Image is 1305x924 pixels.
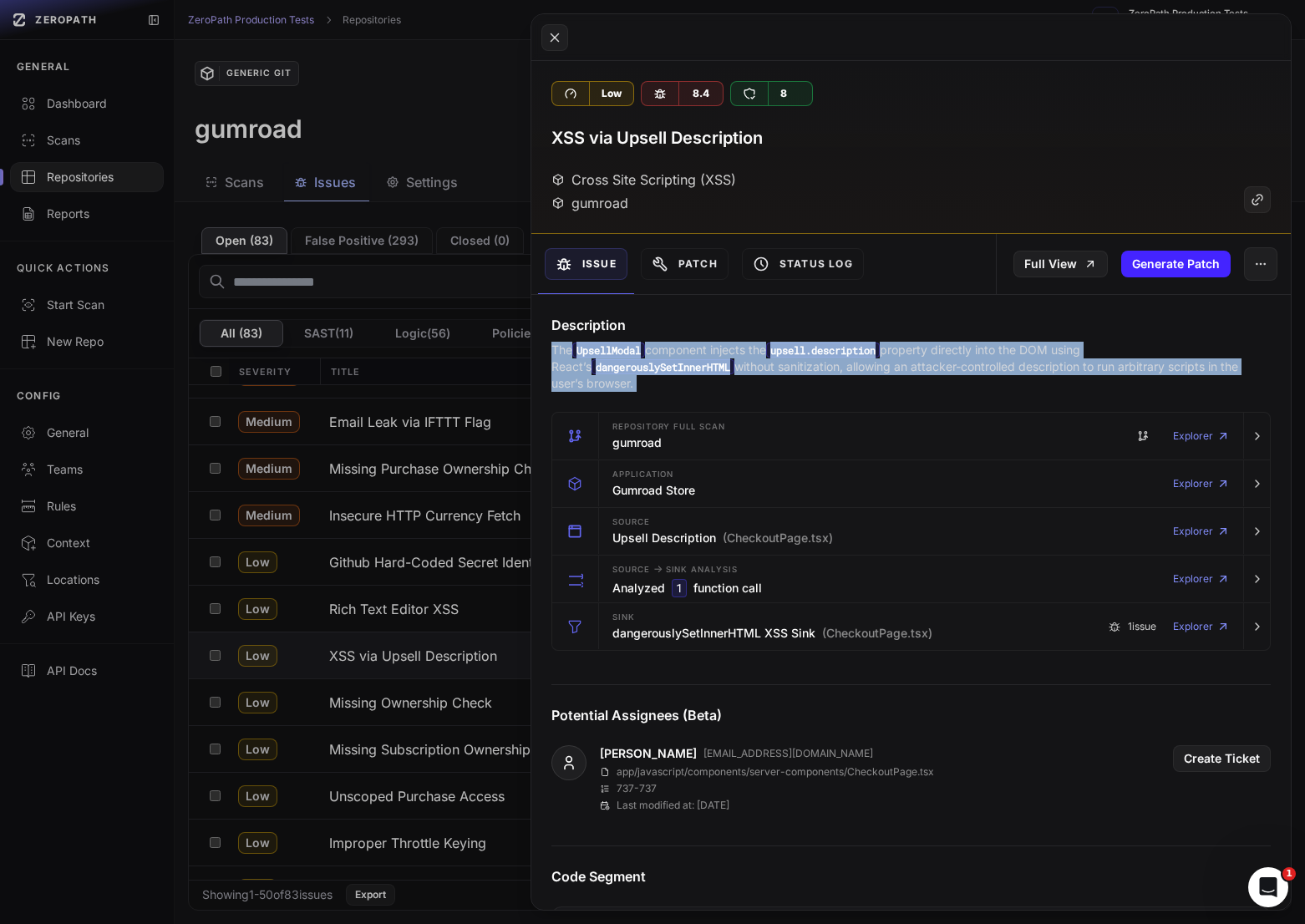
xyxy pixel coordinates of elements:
h3: Upsell Description [612,530,833,546]
button: Create Ticket [1173,745,1271,772]
h3: Gumroad Store [612,482,695,499]
h3: Analyzed function call [612,579,762,597]
button: Source Upsell Description (CheckoutPage.tsx) Explorer [552,508,1270,555]
button: Generate Patch [1121,251,1231,277]
button: Repository Full scan gumroad Explorer [552,413,1270,459]
h4: Code Segment [551,866,1271,886]
span: (CheckoutPage.tsx) [723,530,833,546]
span: Repository Full scan [612,423,725,431]
span: -> [653,562,663,575]
span: Application [612,470,674,479]
button: Issue [545,248,627,280]
a: Explorer [1173,515,1230,548]
button: Source -> Sink Analysis Analyzed 1 function call Explorer [552,556,1270,602]
a: Full View [1013,251,1108,277]
span: 1 [1282,867,1296,881]
code: UpsellModal [572,343,645,358]
span: Source [612,518,650,526]
span: 1 issue [1128,620,1156,633]
a: Explorer [1173,610,1230,643]
h4: Description [551,315,1271,335]
div: gumroad [551,193,628,213]
button: Patch [641,248,729,280]
p: [EMAIL_ADDRESS][DOMAIN_NAME] [703,747,873,760]
code: upsell.description [766,343,880,358]
p: app/javascript/components/server-components/CheckoutPage.tsx [617,765,934,779]
p: Last modified at: [DATE] [617,799,729,812]
a: Explorer [1173,419,1230,453]
h3: dangerouslySetInnerHTML XSS Sink [612,625,932,642]
a: [PERSON_NAME] [600,745,697,762]
span: (CheckoutPage.tsx) [822,625,932,642]
button: Application Gumroad Store Explorer [552,460,1270,507]
h4: Potential Assignees (Beta) [551,705,1271,725]
iframe: Intercom live chat [1248,867,1288,907]
a: Explorer [1173,467,1230,500]
button: Sink dangerouslySetInnerHTML XSS Sink (CheckoutPage.tsx) 1issue Explorer [552,603,1270,650]
button: Status Log [742,248,864,280]
p: The component injects the property directly into the DOM using React’s without sanitization, allo... [551,342,1271,392]
span: Source Sink Analysis [612,562,738,576]
h3: gumroad [612,434,662,451]
a: Explorer [1173,562,1230,596]
code: dangerouslySetInnerHTML [592,359,734,374]
p: 737 - 737 [617,782,657,795]
span: Sink [612,613,635,622]
code: 1 [672,579,687,597]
